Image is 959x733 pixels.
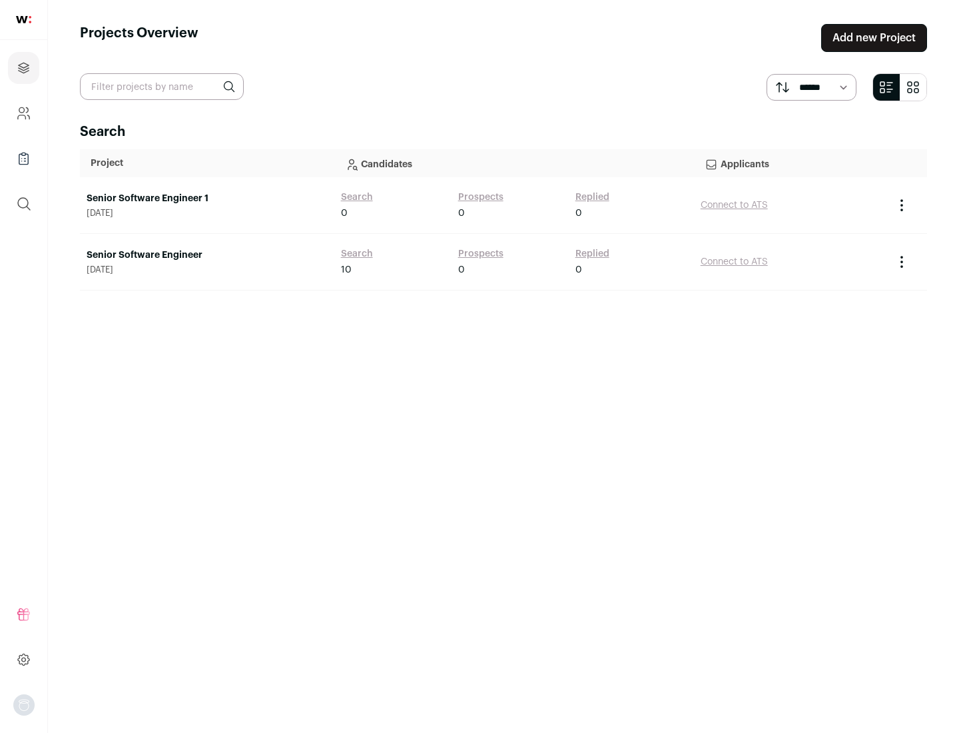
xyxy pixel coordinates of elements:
[458,263,465,277] span: 0
[91,157,324,170] p: Project
[13,694,35,716] img: nopic.png
[458,207,465,220] span: 0
[821,24,927,52] a: Add new Project
[16,16,31,23] img: wellfound-shorthand-0d5821cbd27db2630d0214b213865d53afaa358527fdda9d0ea32b1df1b89c2c.svg
[575,247,609,261] a: Replied
[575,191,609,204] a: Replied
[341,207,348,220] span: 0
[705,150,876,177] p: Applicants
[8,52,39,84] a: Projects
[341,191,373,204] a: Search
[341,247,373,261] a: Search
[341,263,352,277] span: 10
[8,143,39,175] a: Company Lists
[575,263,582,277] span: 0
[13,694,35,716] button: Open dropdown
[701,201,768,210] a: Connect to ATS
[87,208,328,219] span: [DATE]
[87,192,328,205] a: Senior Software Engineer 1
[894,197,910,213] button: Project Actions
[80,73,244,100] input: Filter projects by name
[87,249,328,262] a: Senior Software Engineer
[894,254,910,270] button: Project Actions
[458,191,503,204] a: Prospects
[701,257,768,267] a: Connect to ATS
[87,265,328,275] span: [DATE]
[80,123,927,141] h2: Search
[80,24,198,52] h1: Projects Overview
[575,207,582,220] span: 0
[345,150,683,177] p: Candidates
[8,97,39,129] a: Company and ATS Settings
[458,247,503,261] a: Prospects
